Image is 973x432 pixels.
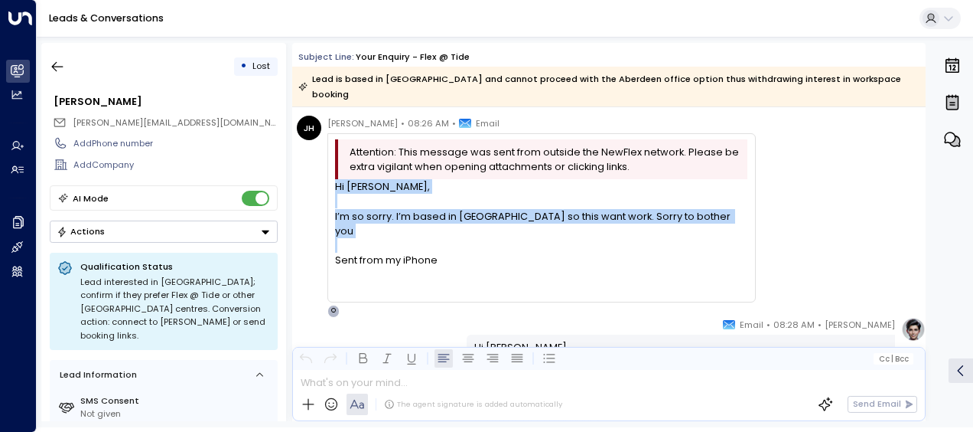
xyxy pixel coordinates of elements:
span: [PERSON_NAME] [825,317,895,332]
div: O [327,305,340,317]
span: • [401,116,405,131]
div: I’m so sorry. I’m based in [GEOGRAPHIC_DATA] so this want work. Sorry to bother you [335,209,747,297]
a: Leads & Conversations [49,11,164,25]
span: Cc Bcc [879,355,909,363]
label: SMS Consent [80,394,272,407]
span: Lost [252,60,270,72]
button: Cc|Bcc [874,353,913,365]
div: [PERSON_NAME] [54,94,277,109]
div: The agent signature is added automatically [384,399,562,410]
div: Lead Information [55,368,137,381]
div: Your enquiry - Flex @ Tide [356,51,470,64]
span: • [766,317,770,332]
span: [PERSON_NAME][EMAIL_ADDRESS][DOMAIN_NAME] [73,116,292,129]
div: AddCompany [73,159,277,172]
div: Hi [PERSON_NAME], [335,179,747,297]
img: profile-logo.png [901,317,926,342]
div: Lead interested in [GEOGRAPHIC_DATA]; confirm if they prefer Flex @ Tide or other [GEOGRAPHIC_DAT... [80,276,270,343]
span: 08:28 AM [773,317,815,332]
button: Redo [321,349,340,368]
div: Actions [57,226,105,237]
span: 08:26 AM [408,116,449,131]
button: Actions [50,221,278,243]
div: AddPhone number [73,137,277,150]
p: Qualification Status [80,260,270,273]
span: • [818,317,822,332]
span: Subject Line: [298,51,354,63]
div: Sent from my iPhone [335,253,747,267]
span: [PERSON_NAME] [327,116,398,131]
div: Lead is based in [GEOGRAPHIC_DATA] and cannot proceed with the Aberdeen office option thus withdr... [298,71,918,102]
span: jon@jonhawkinsmusic.com [73,116,278,129]
span: | [891,355,893,363]
span: Email [740,317,763,332]
div: JH [297,116,321,140]
div: Not given [80,407,272,421]
div: • [240,55,247,77]
span: • [452,116,456,131]
div: AI Mode [73,191,109,206]
span: Email [476,116,500,131]
span: Attention: This message was sent from outside the NewFlex network. Please be extra vigilant when ... [350,145,744,174]
div: Button group with a nested menu [50,221,278,243]
button: Undo [297,349,315,368]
